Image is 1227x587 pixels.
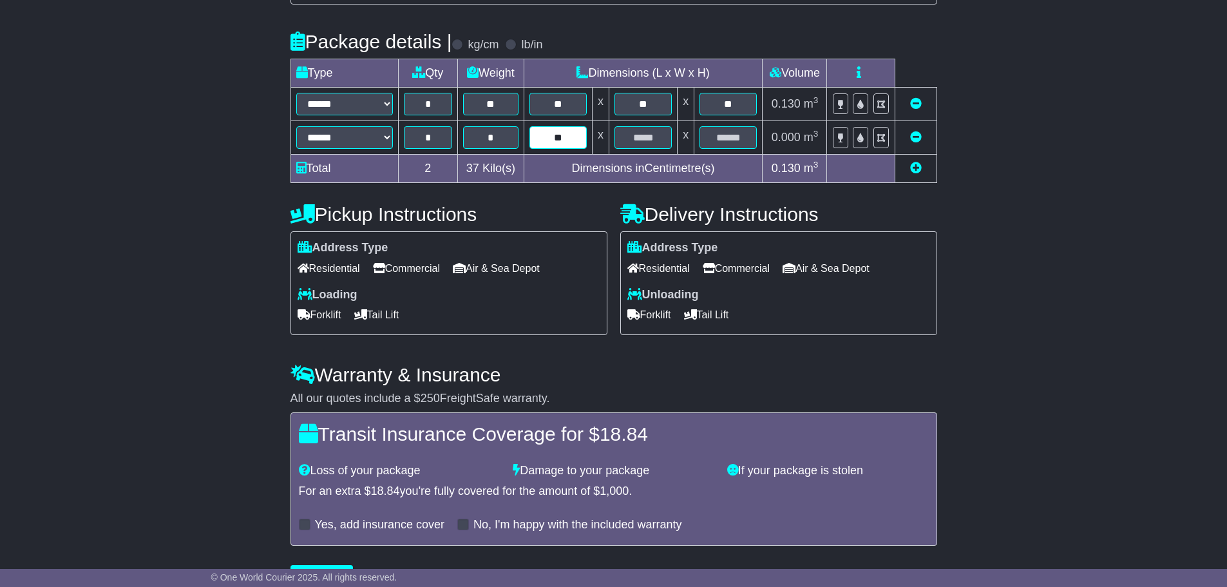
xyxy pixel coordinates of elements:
[813,129,819,139] sup: 3
[371,485,400,497] span: 18.84
[299,485,929,499] div: For an extra $ you're fully covered for the amount of $ .
[763,59,827,88] td: Volume
[458,155,524,183] td: Kilo(s)
[473,518,682,532] label: No, I'm happy with the included warranty
[292,464,507,478] div: Loss of your package
[290,31,452,52] h4: Package details |
[772,131,801,144] span: 0.000
[627,258,690,278] span: Residential
[910,162,922,175] a: Add new item
[804,162,819,175] span: m
[721,464,935,478] div: If your package is stolen
[703,258,770,278] span: Commercial
[315,518,444,532] label: Yes, add insurance cover
[458,59,524,88] td: Weight
[298,305,341,325] span: Forklift
[299,423,929,445] h4: Transit Insurance Coverage for $
[684,305,729,325] span: Tail Lift
[524,59,763,88] td: Dimensions (L x W x H)
[600,423,648,445] span: 18.84
[398,59,458,88] td: Qty
[804,97,819,110] span: m
[521,38,542,52] label: lb/in
[453,258,540,278] span: Air & Sea Depot
[600,485,629,497] span: 1,000
[421,392,440,405] span: 250
[298,258,360,278] span: Residential
[398,155,458,183] td: 2
[627,241,718,255] label: Address Type
[910,131,922,144] a: Remove this item
[813,160,819,169] sup: 3
[772,97,801,110] span: 0.130
[298,241,388,255] label: Address Type
[627,305,671,325] span: Forklift
[290,392,937,406] div: All our quotes include a $ FreightSafe warranty.
[592,121,609,155] td: x
[506,464,721,478] div: Damage to your package
[354,305,399,325] span: Tail Lift
[524,155,763,183] td: Dimensions in Centimetre(s)
[290,155,398,183] td: Total
[211,572,397,582] span: © One World Courier 2025. All rights reserved.
[804,131,819,144] span: m
[910,97,922,110] a: Remove this item
[783,258,870,278] span: Air & Sea Depot
[678,88,694,121] td: x
[468,38,499,52] label: kg/cm
[298,288,357,302] label: Loading
[678,121,694,155] td: x
[373,258,440,278] span: Commercial
[620,204,937,225] h4: Delivery Instructions
[627,288,699,302] label: Unloading
[813,95,819,105] sup: 3
[290,204,607,225] h4: Pickup Instructions
[290,364,937,385] h4: Warranty & Insurance
[466,162,479,175] span: 37
[772,162,801,175] span: 0.130
[290,59,398,88] td: Type
[592,88,609,121] td: x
